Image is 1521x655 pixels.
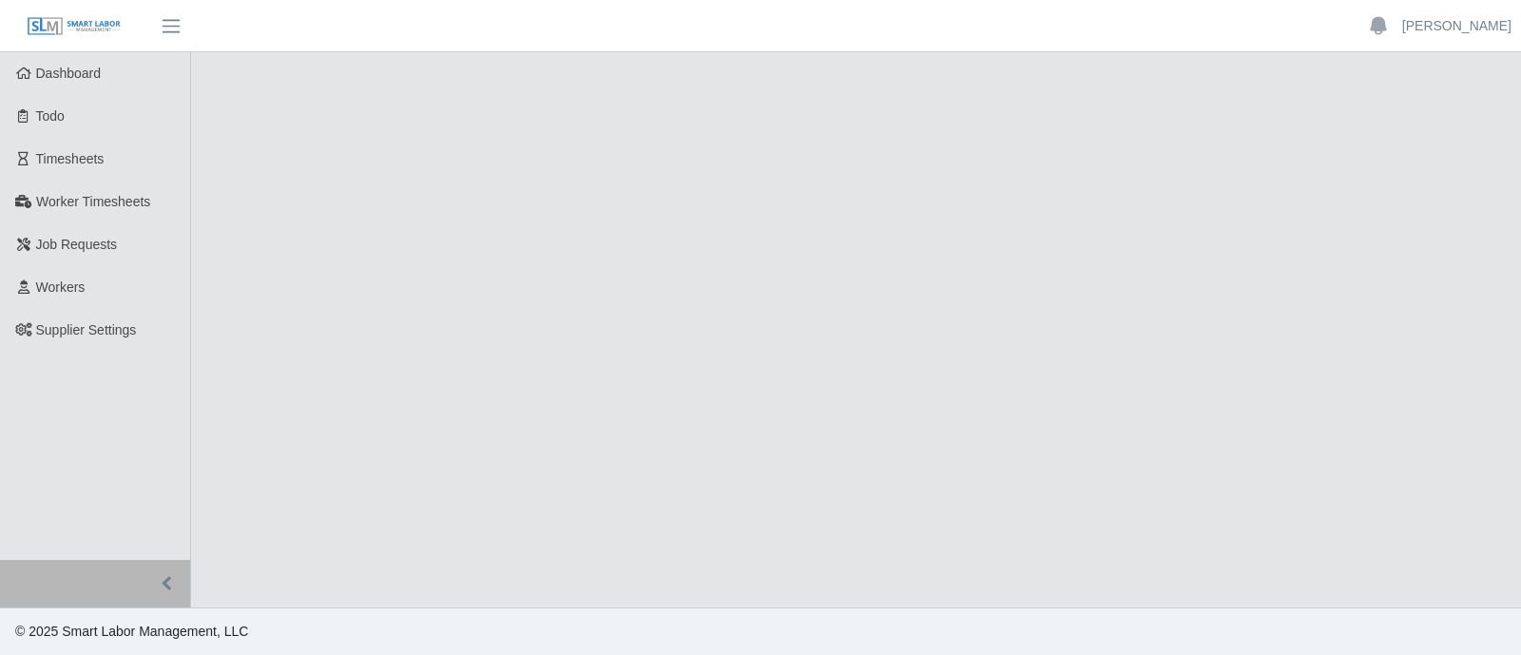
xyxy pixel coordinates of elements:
img: SLM Logo [27,16,122,37]
a: [PERSON_NAME] [1402,16,1511,36]
span: Dashboard [36,66,102,81]
span: © 2025 Smart Labor Management, LLC [15,624,248,639]
span: Workers [36,279,86,295]
span: Worker Timesheets [36,194,150,209]
span: Todo [36,108,65,124]
span: Supplier Settings [36,322,137,337]
span: Job Requests [36,237,118,252]
span: Timesheets [36,151,105,166]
